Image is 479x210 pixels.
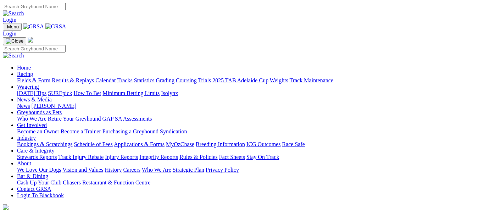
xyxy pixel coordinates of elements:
[3,17,16,23] a: Login
[17,90,46,96] a: [DATE] Tips
[17,71,33,77] a: Racing
[17,186,51,192] a: Contact GRSA
[17,116,476,122] div: Greyhounds as Pets
[17,103,476,109] div: News & Media
[31,103,76,109] a: [PERSON_NAME]
[17,173,48,179] a: Bar & Dining
[74,90,101,96] a: How To Bet
[3,3,66,10] input: Search
[3,23,22,31] button: Toggle navigation
[17,77,50,83] a: Fields & Form
[6,38,23,44] img: Close
[17,96,52,103] a: News & Media
[17,84,39,90] a: Wagering
[17,167,476,173] div: About
[17,103,30,109] a: News
[17,148,55,154] a: Care & Integrity
[17,128,476,135] div: Get Involved
[17,116,46,122] a: Who We Are
[17,135,36,141] a: Industry
[206,167,239,173] a: Privacy Policy
[17,141,72,147] a: Bookings & Scratchings
[179,154,218,160] a: Rules & Policies
[58,154,104,160] a: Track Injury Rebate
[62,167,103,173] a: Vision and Values
[161,90,178,96] a: Isolynx
[160,128,187,134] a: Syndication
[17,109,62,115] a: Greyhounds as Pets
[23,23,44,30] img: GRSA
[17,179,61,186] a: Cash Up Your Club
[7,24,19,29] span: Menu
[28,37,33,43] img: logo-grsa-white.png
[17,128,59,134] a: Become an Owner
[196,141,245,147] a: Breeding Information
[17,192,64,198] a: Login To Blackbook
[17,122,47,128] a: Get Involved
[102,128,158,134] a: Purchasing a Greyhound
[17,179,476,186] div: Bar & Dining
[117,77,133,83] a: Tracks
[17,77,476,84] div: Racing
[246,141,280,147] a: ICG Outcomes
[45,23,66,30] img: GRSA
[17,167,61,173] a: We Love Our Dogs
[134,77,155,83] a: Statistics
[219,154,245,160] a: Fact Sheets
[17,160,31,166] a: About
[212,77,268,83] a: 2025 TAB Adelaide Cup
[198,77,211,83] a: Trials
[139,154,178,160] a: Integrity Reports
[95,77,116,83] a: Calendar
[3,204,9,210] img: logo-grsa-white.png
[123,167,140,173] a: Careers
[176,77,197,83] a: Coursing
[74,141,112,147] a: Schedule of Fees
[63,179,150,186] a: Chasers Restaurant & Function Centre
[173,167,204,173] a: Strategic Plan
[290,77,333,83] a: Track Maintenance
[3,10,24,17] img: Search
[142,167,171,173] a: Who We Are
[166,141,194,147] a: MyOzChase
[17,154,476,160] div: Care & Integrity
[17,65,31,71] a: Home
[246,154,279,160] a: Stay On Track
[114,141,165,147] a: Applications & Forms
[105,154,138,160] a: Injury Reports
[3,37,26,45] button: Toggle navigation
[3,52,24,59] img: Search
[102,90,160,96] a: Minimum Betting Limits
[52,77,94,83] a: Results & Replays
[156,77,174,83] a: Grading
[3,31,16,37] a: Login
[270,77,288,83] a: Weights
[17,90,476,96] div: Wagering
[61,128,101,134] a: Become a Trainer
[48,90,72,96] a: SUREpick
[48,116,101,122] a: Retire Your Greyhound
[105,167,122,173] a: History
[17,141,476,148] div: Industry
[282,141,305,147] a: Race Safe
[3,45,66,52] input: Search
[102,116,152,122] a: GAP SA Assessments
[17,154,57,160] a: Stewards Reports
